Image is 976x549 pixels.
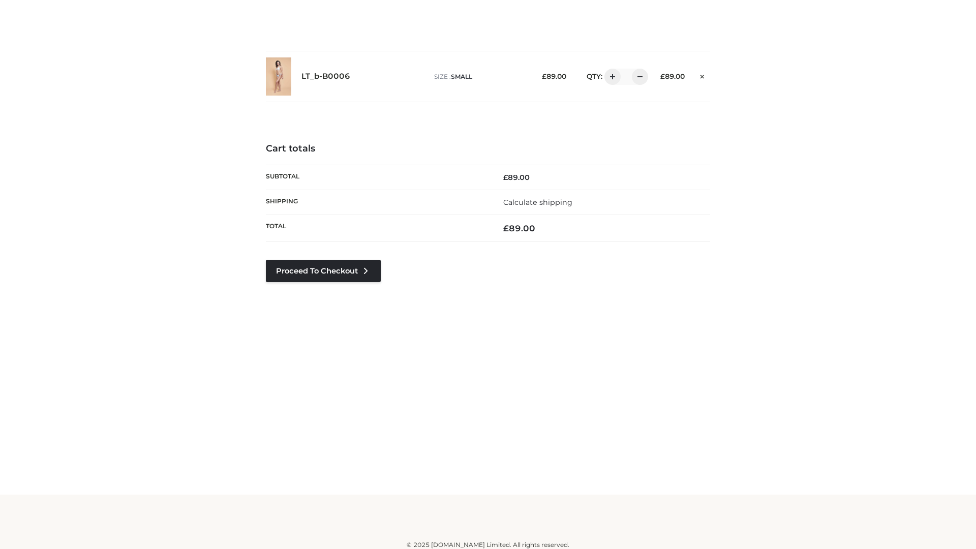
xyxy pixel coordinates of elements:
span: £ [503,173,508,182]
span: £ [660,72,665,80]
th: Shipping [266,190,488,215]
div: QTY: [576,69,645,85]
th: Subtotal [266,165,488,190]
h4: Cart totals [266,143,710,155]
bdi: 89.00 [542,72,566,80]
a: Proceed to Checkout [266,260,381,282]
a: Remove this item [695,69,710,82]
a: LT_b-B0006 [301,72,350,81]
th: Total [266,215,488,242]
a: Calculate shipping [503,198,572,207]
span: £ [503,223,509,233]
span: SMALL [451,73,472,80]
p: size : [434,72,526,81]
span: £ [542,72,546,80]
bdi: 89.00 [503,223,535,233]
bdi: 89.00 [660,72,685,80]
bdi: 89.00 [503,173,530,182]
